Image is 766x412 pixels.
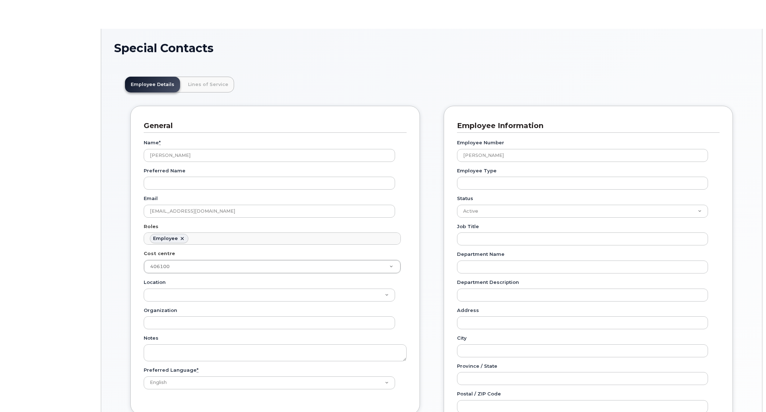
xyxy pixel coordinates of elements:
[125,77,180,92] a: Employee Details
[457,390,501,397] label: Postal / ZIP Code
[457,139,504,146] label: Employee Number
[114,42,749,54] h1: Special Contacts
[144,195,158,202] label: Email
[457,279,519,286] label: Department Description
[144,335,158,341] label: Notes
[457,167,497,174] label: Employee Type
[182,77,234,92] a: Lines of Service
[144,167,185,174] label: Preferred Name
[197,367,198,373] abbr: required
[144,260,400,273] a: 406100
[144,139,161,146] label: Name
[144,279,166,286] label: Location
[150,264,170,269] span: 406100
[457,307,479,314] label: Address
[457,251,505,258] label: Department Name
[144,367,198,373] label: Preferred Language
[159,140,161,145] abbr: required
[144,121,401,131] h3: General
[144,307,177,314] label: Organization
[153,236,178,241] div: Employee
[144,223,158,230] label: Roles
[457,223,479,230] label: Job Title
[457,335,467,341] label: City
[457,121,715,131] h3: Employee Information
[457,363,497,370] label: Province / State
[457,195,473,202] label: Status
[144,250,175,257] label: Cost centre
